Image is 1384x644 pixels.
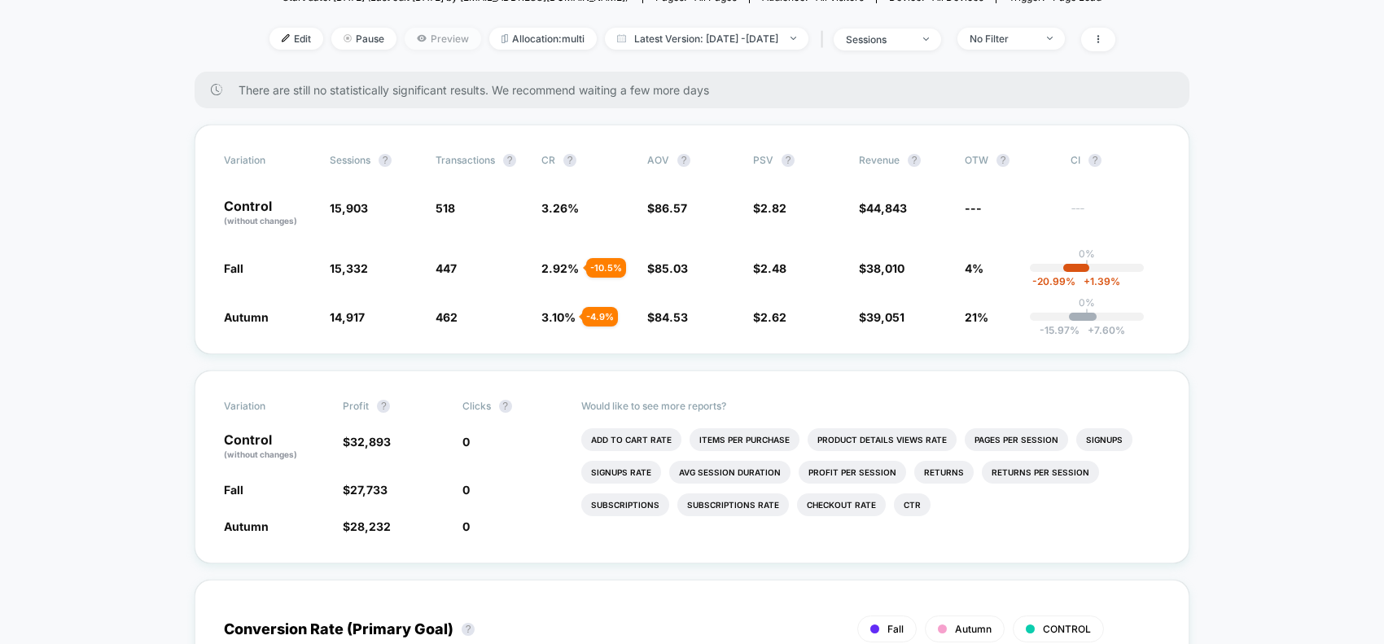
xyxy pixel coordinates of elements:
span: 3.10 % [541,310,576,324]
span: 1.39 % [1075,275,1120,287]
span: 447 [436,261,457,275]
li: Returns [914,461,974,484]
li: Pages Per Session [965,428,1068,451]
li: Returns Per Session [982,461,1099,484]
span: Autumn [955,623,992,635]
span: 85.03 [655,261,688,275]
div: sessions [846,33,911,46]
span: There are still no statistically significant results. We recommend waiting a few more days [239,83,1157,97]
span: -15.97 % [1040,324,1080,336]
span: (without changes) [224,216,297,226]
span: 39,051 [866,310,904,324]
span: 0 [462,519,470,533]
span: AOV [647,154,669,166]
li: Items Per Purchase [690,428,799,451]
span: -20.99 % [1032,275,1075,287]
span: $ [859,261,904,275]
span: Allocation: multi [489,28,597,50]
span: Sessions [330,154,370,166]
button: ? [379,154,392,167]
div: No Filter [970,33,1035,45]
img: rebalance [501,34,508,43]
button: ? [503,154,516,167]
li: Ctr [894,493,931,516]
p: Control [224,199,313,227]
span: $ [859,310,904,324]
span: (without changes) [224,449,297,459]
li: Signups [1076,428,1132,451]
span: 462 [436,310,458,324]
span: + [1088,324,1094,336]
span: Clicks [462,400,491,412]
li: Avg Session Duration [669,461,791,484]
div: - 4.9 % [582,307,618,326]
span: 21% [965,310,988,324]
span: Autumn [224,310,269,324]
span: CONTROL [1043,623,1091,635]
span: $ [647,261,688,275]
span: 14,917 [330,310,365,324]
span: --- [965,201,982,215]
span: 2.48 [760,261,786,275]
span: 2.82 [760,201,786,215]
p: Control [224,433,326,461]
span: Fall [224,261,243,275]
p: 0% [1079,248,1095,260]
span: $ [343,483,388,497]
span: Latest Version: [DATE] - [DATE] [605,28,808,50]
span: --- [1071,204,1160,227]
li: Subscriptions Rate [677,493,789,516]
span: $ [647,201,687,215]
button: ? [462,623,475,636]
span: 32,893 [350,435,391,449]
span: $ [343,519,391,533]
button: ? [377,400,390,413]
img: end [1047,37,1053,40]
span: + [1084,275,1090,287]
li: Product Details Views Rate [808,428,957,451]
button: ? [908,154,921,167]
img: end [344,34,352,42]
span: 86.57 [655,201,687,215]
span: CI [1071,154,1160,167]
span: CR [541,154,555,166]
span: $ [753,201,786,215]
span: Profit [343,400,369,412]
span: 38,010 [866,261,904,275]
span: 7.60 % [1080,324,1125,336]
button: ? [677,154,690,167]
img: end [791,37,796,40]
p: | [1085,260,1088,272]
span: $ [647,310,688,324]
p: | [1085,309,1088,321]
span: 0 [462,435,470,449]
span: Pause [331,28,396,50]
li: Profit Per Session [799,461,906,484]
li: Signups Rate [581,461,661,484]
span: 15,332 [330,261,368,275]
span: 15,903 [330,201,368,215]
span: OTW [965,154,1054,167]
li: Subscriptions [581,493,669,516]
span: 44,843 [866,201,907,215]
span: Fall [224,483,243,497]
span: $ [343,435,391,449]
li: Checkout Rate [797,493,886,516]
span: $ [859,201,907,215]
span: $ [753,310,786,324]
button: ? [782,154,795,167]
span: Autumn [224,519,269,533]
button: ? [1088,154,1102,167]
div: - 10.5 % [586,258,626,278]
span: 84.53 [655,310,688,324]
span: 4% [965,261,983,275]
button: ? [563,154,576,167]
span: PSV [753,154,773,166]
img: calendar [617,34,626,42]
img: end [923,37,929,41]
p: 0% [1079,296,1095,309]
img: edit [282,34,290,42]
span: 2.92 % [541,261,579,275]
span: Fall [887,623,904,635]
span: 3.26 % [541,201,579,215]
